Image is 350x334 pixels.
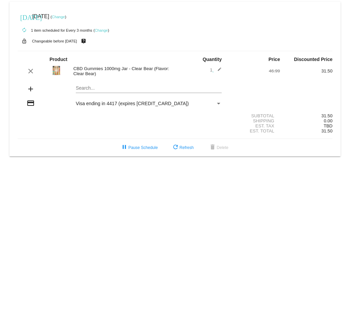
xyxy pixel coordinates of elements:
button: Delete [203,142,234,154]
mat-icon: edit [214,67,222,75]
mat-icon: delete [209,144,217,152]
mat-icon: autorenew [20,26,28,34]
div: Shipping [227,118,280,123]
mat-icon: lock_open [20,37,28,45]
a: Change [52,15,65,19]
strong: Quantity [202,57,222,62]
small: ( ) [93,28,109,32]
div: Subtotal [227,113,280,118]
div: CBD Gummies 1000mg Jar - Clear Bear (Flavor: Clear Bear) [70,66,175,76]
span: 1 [210,67,222,72]
small: Changeable before [DATE] [32,39,77,43]
strong: Product [50,57,67,62]
span: Delete [209,145,228,150]
span: Visa ending in 4417 (expires [CREDIT_CARD_DATA]) [76,101,189,106]
span: 0.00 [324,118,332,123]
mat-icon: pause [120,144,128,152]
span: 31.50 [321,128,332,133]
strong: Discounted Price [294,57,332,62]
strong: Price [268,57,280,62]
mat-select: Payment Method [76,101,222,106]
mat-icon: live_help [79,37,88,45]
span: Refresh [171,145,194,150]
div: Est. Total [227,128,280,133]
span: TBD [324,123,332,128]
mat-icon: credit_card [27,99,35,107]
div: 46.99 [227,68,280,73]
img: Clear-Bears-1000mg-1-1.jpg [50,64,63,77]
a: Change [95,28,108,32]
span: Pause Schedule [120,145,158,150]
mat-icon: [DATE] [20,13,28,21]
button: Pause Schedule [115,142,163,154]
button: Refresh [166,142,199,154]
mat-icon: clear [27,67,35,75]
div: Est. Tax [227,123,280,128]
input: Search... [76,86,222,91]
div: 31.50 [280,113,332,118]
div: 31.50 [280,68,332,73]
mat-icon: add [27,85,35,93]
mat-icon: refresh [171,144,180,152]
small: 1 item scheduled for Every 3 months [18,28,92,32]
small: ( ) [51,15,66,19]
